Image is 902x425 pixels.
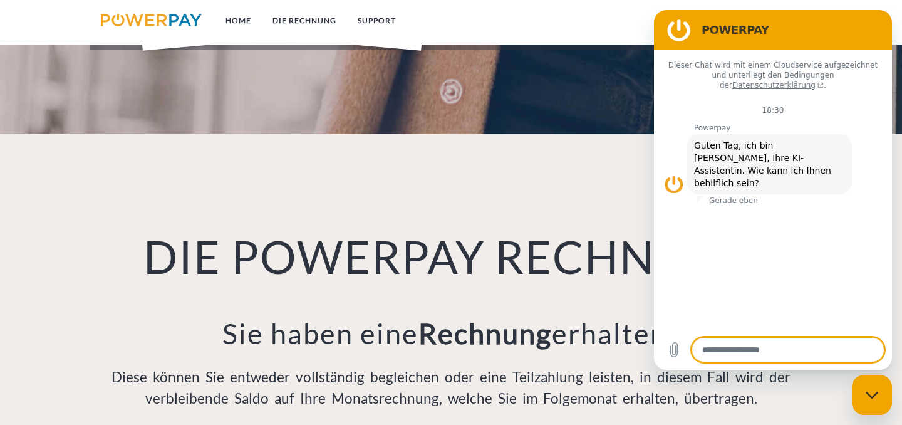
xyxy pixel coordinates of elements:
a: Home [215,9,262,32]
h1: DIE POWERPAY RECHNUNG [100,228,802,285]
h3: Sie haben eine erhalten? [100,316,802,351]
img: logo-powerpay.svg [101,14,202,26]
a: agb [737,9,775,32]
iframe: Schaltfläche zum Öffnen des Messaging-Fensters; Konversation läuft [852,375,892,415]
a: SUPPORT [347,9,407,32]
a: DIE RECHNUNG [262,9,347,32]
iframe: Messaging-Fenster [654,10,892,370]
p: Diese können Sie entweder vollständig begleichen oder eine Teilzahlung leisten, in diesem Fall wi... [100,367,802,409]
b: Rechnung [418,317,552,350]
